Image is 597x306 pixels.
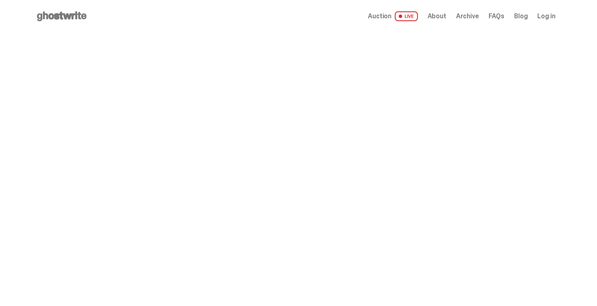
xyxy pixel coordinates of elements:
[428,13,446,20] a: About
[368,13,392,20] span: Auction
[368,11,417,21] a: Auction LIVE
[514,13,528,20] a: Blog
[537,13,555,20] a: Log in
[395,11,418,21] span: LIVE
[456,13,479,20] a: Archive
[489,13,504,20] a: FAQs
